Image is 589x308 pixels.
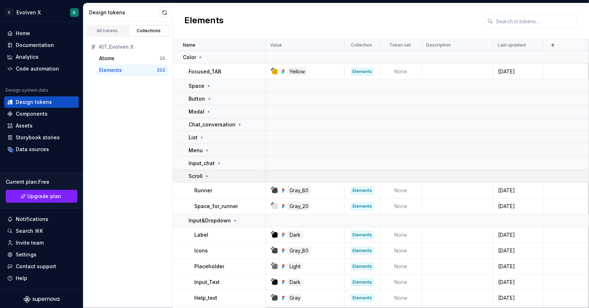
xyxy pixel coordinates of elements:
div: Elements [351,231,374,239]
h2: Elements [184,15,224,28]
button: Search ⌘K [4,225,79,237]
a: Documentation [4,39,79,51]
div: [DATE] [494,203,543,210]
div: 202 [157,67,165,73]
div: Components [16,110,48,117]
div: Assets [16,122,33,129]
div: Dark [288,278,302,286]
a: Code automation [4,63,79,74]
div: Elements [351,68,374,75]
p: Last updated [498,42,526,48]
div: [DATE] [494,187,543,194]
p: Input_chat [189,160,215,167]
td: None [380,243,422,259]
td: None [380,183,422,198]
a: Analytics [4,51,79,63]
div: Storybook stories [16,134,60,141]
div: Evolven X [16,9,41,16]
button: Atoms20 [96,53,168,64]
button: Contact support [4,261,79,272]
div: Elements [351,294,374,302]
div: Search ⌘K [16,227,43,235]
p: Collection [351,42,373,48]
div: Gray_80 [288,247,310,255]
div: Analytics [16,53,39,61]
div: Dark [288,231,302,239]
svg: Supernova Logo [24,296,59,303]
div: [DATE] [494,294,543,302]
div: [DATE] [494,231,543,239]
div: Contact support [16,263,56,270]
button: EEvolven XK [1,5,82,20]
div: Elements [351,203,374,210]
div: Design tokens [16,98,52,106]
div: Gray_80 [288,187,310,194]
p: Menu [189,147,203,154]
div: 20 [160,56,165,61]
p: Space_for_runner [194,203,238,210]
div: [DATE] [494,263,543,270]
div: Atoms [99,55,115,62]
input: Search in tokens... [493,15,578,28]
p: Space [189,82,204,90]
a: Assets [4,120,79,131]
div: Collections [131,28,167,34]
p: Placeholder [194,263,224,270]
div: [DATE] [494,68,543,75]
p: Name [183,42,195,48]
div: Yellow [288,68,307,76]
td: None [380,259,422,274]
button: Help [4,273,79,284]
a: Storybook stories [4,132,79,143]
p: Modal [189,108,204,115]
div: Design system data [6,87,48,93]
td: None [380,198,422,214]
p: Description [426,42,451,48]
div: E [5,8,14,17]
a: Settings [4,249,79,260]
p: Focused_TAB [189,68,221,75]
div: Current plan : Free [6,178,77,186]
div: Code automation [16,65,59,72]
p: Color [183,54,196,61]
a: Home [4,28,79,39]
span: Upgrade plan [28,193,62,200]
p: Runner [194,187,212,194]
button: Elements202 [96,64,168,76]
div: Documentation [16,42,54,49]
div: [DATE] [494,279,543,286]
div: [DATE] [494,247,543,254]
div: Elements [351,263,374,270]
td: None [380,227,422,243]
p: Button [189,95,205,102]
div: Invite team [16,239,44,246]
div: Settings [16,251,36,258]
div: Home [16,30,30,37]
div: Elements [351,187,374,194]
div: Gray_20 [288,202,310,210]
div: Design tokens [89,9,160,16]
p: Label [194,231,208,239]
div: Elements [351,247,374,254]
p: Token set [390,42,411,48]
a: Upgrade plan [6,190,77,203]
a: Data sources [4,144,79,155]
td: None [380,274,422,290]
p: Icons [194,247,208,254]
div: KIT_Evolven X [99,43,165,50]
div: Elements [351,279,374,286]
p: Help_text [194,294,217,302]
div: Help [16,275,27,282]
div: Light [288,263,302,270]
div: K [73,10,76,15]
div: Notifications [16,216,48,223]
td: None [380,290,422,306]
p: Scroll [189,173,203,180]
div: Data sources [16,146,49,153]
td: None [380,64,422,80]
p: Chat_conversation [189,121,235,128]
p: Input_Text [194,279,220,286]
